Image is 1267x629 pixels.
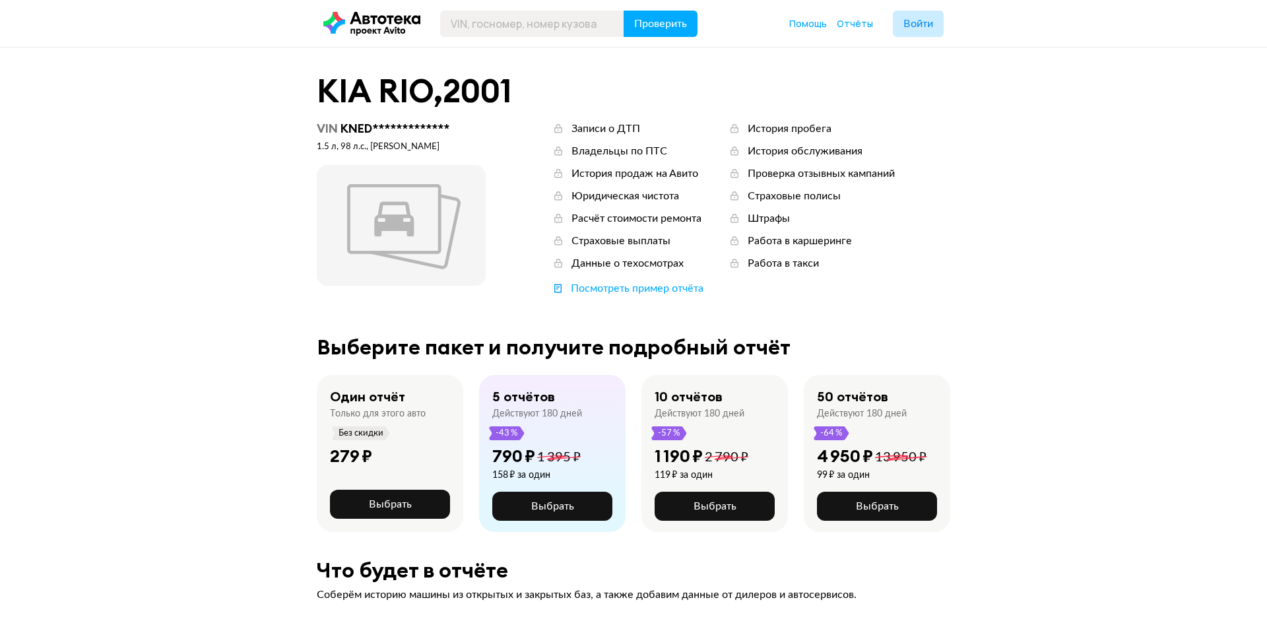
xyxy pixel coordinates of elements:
[655,469,748,481] div: 119 ₽ за один
[552,281,703,296] a: Посмотреть пример отчёта
[537,451,581,464] span: 1 395 ₽
[317,121,338,136] span: VIN
[748,234,852,248] div: Работа в каршеринге
[748,189,841,203] div: Страховые полисы
[330,408,426,420] div: Только для этого авто
[748,144,862,158] div: История обслуживания
[655,446,703,467] div: 1 190 ₽
[440,11,624,37] input: VIN, госномер, номер кузова
[748,211,790,226] div: Штрафы
[317,74,950,108] div: KIA RIO , 2001
[317,335,950,359] div: Выберите пакет и получите подробный отчёт
[492,446,535,467] div: 790 ₽
[571,211,701,226] div: Расчёт стоимости ремонта
[705,451,748,464] span: 2 790 ₽
[531,501,574,512] span: Выбрать
[875,451,926,464] span: 13 950 ₽
[492,408,582,420] div: Действуют 180 дней
[820,426,843,440] span: -64 %
[369,499,412,510] span: Выбрать
[657,426,681,440] span: -57 %
[571,234,670,248] div: Страховые выплаты
[817,469,926,481] div: 99 ₽ за один
[571,256,684,271] div: Данные о техосмотрах
[817,492,937,521] button: Выбрать
[571,281,703,296] div: Посмотреть пример отчёта
[317,141,486,153] div: 1.5 л, 98 л.c., [PERSON_NAME]
[655,388,723,405] div: 10 отчётов
[837,17,873,30] a: Отчёты
[492,388,555,405] div: 5 отчётов
[571,189,679,203] div: Юридическая чистота
[748,121,831,136] div: История пробега
[903,18,933,29] span: Войти
[634,18,687,29] span: Проверить
[694,501,736,512] span: Выбрать
[495,426,519,440] span: -43 %
[856,501,899,512] span: Выбрать
[817,446,873,467] div: 4 950 ₽
[338,426,384,440] span: Без скидки
[817,408,907,420] div: Действуют 180 дней
[624,11,698,37] button: Проверить
[492,492,612,521] button: Выбрать
[571,166,698,181] div: История продаж на Авито
[789,17,827,30] a: Помощь
[330,490,450,519] button: Выбрать
[655,492,775,521] button: Выбрать
[330,388,405,405] div: Один отчёт
[655,408,744,420] div: Действуют 180 дней
[317,558,950,582] div: Что будет в отчёте
[492,469,581,481] div: 158 ₽ за один
[571,144,667,158] div: Владельцы по ПТС
[748,166,895,181] div: Проверка отзывных кампаний
[571,121,640,136] div: Записи о ДТП
[330,446,372,467] div: 279 ₽
[817,388,888,405] div: 50 отчётов
[317,587,950,602] div: Соберём историю машины из открытых и закрытых баз, а также добавим данные от дилеров и автосервисов.
[893,11,944,37] button: Войти
[748,256,819,271] div: Работа в такси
